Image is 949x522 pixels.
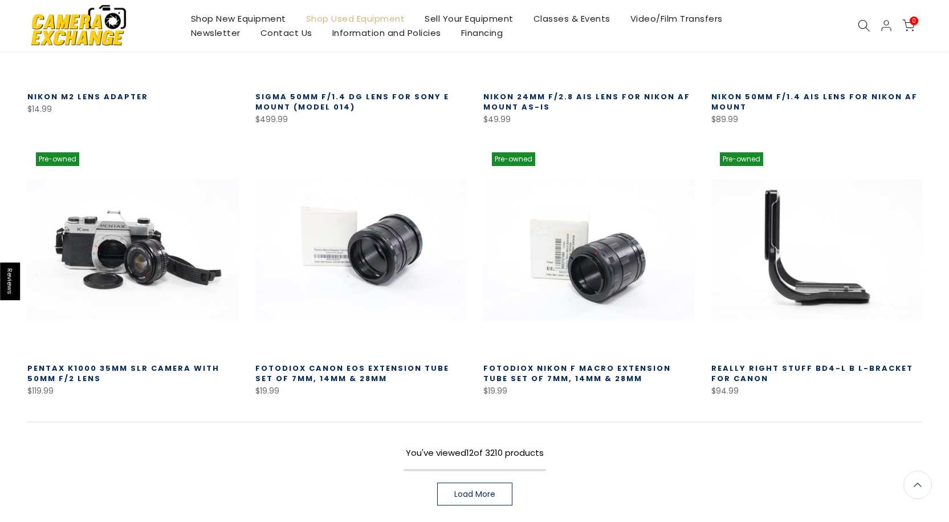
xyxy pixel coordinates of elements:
a: Contact Us [250,26,322,40]
a: Sigma 50mm f/1.4 DG Lens for Sony E Mount (Model 014) [255,91,449,112]
a: Fotodiox Nikon F Macro Extension Tube Set of 7mm, 14mm & 28mm [483,363,671,384]
div: $49.99 [483,112,694,127]
div: $94.99 [711,384,922,398]
a: Shop New Equipment [181,11,296,26]
a: Financing [451,26,513,40]
a: Classes & Events [523,11,620,26]
span: 12 [466,447,474,459]
a: Video/Film Transfers [620,11,732,26]
a: Back to the top [903,471,932,499]
div: $19.99 [483,384,694,398]
a: Sell Your Equipment [415,11,524,26]
a: Shop Used Equipment [296,11,415,26]
div: $119.99 [27,384,238,398]
span: You've viewed of 3210 products [406,447,544,459]
span: Load More [454,490,495,498]
div: $499.99 [255,112,466,127]
a: Nikon 24mm f/2.8 AIS Lens for Nikon AF Mount AS-IS [483,91,690,112]
div: $89.99 [711,112,922,127]
a: Newsletter [181,26,250,40]
a: Pentax K1000 35mm SLR Camera with 50mm f/2 Lens [27,363,219,384]
a: Nikon M2 Lens Adapter [27,91,148,102]
a: Really Right Stuff BD4-L B L-Bracket for Canon [711,363,913,384]
div: $19.99 [255,384,466,398]
span: 0 [910,17,918,25]
a: Load More [437,483,512,505]
a: 0 [902,19,915,32]
a: Nikon 50mm f/1.4 AIS Lens for Nikon AF Mount [711,91,918,112]
a: Information and Policies [322,26,451,40]
div: $14.99 [27,102,238,116]
a: Fotodiox Canon EOS Extension Tube Set of 7mm, 14mm & 28mm [255,363,449,384]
